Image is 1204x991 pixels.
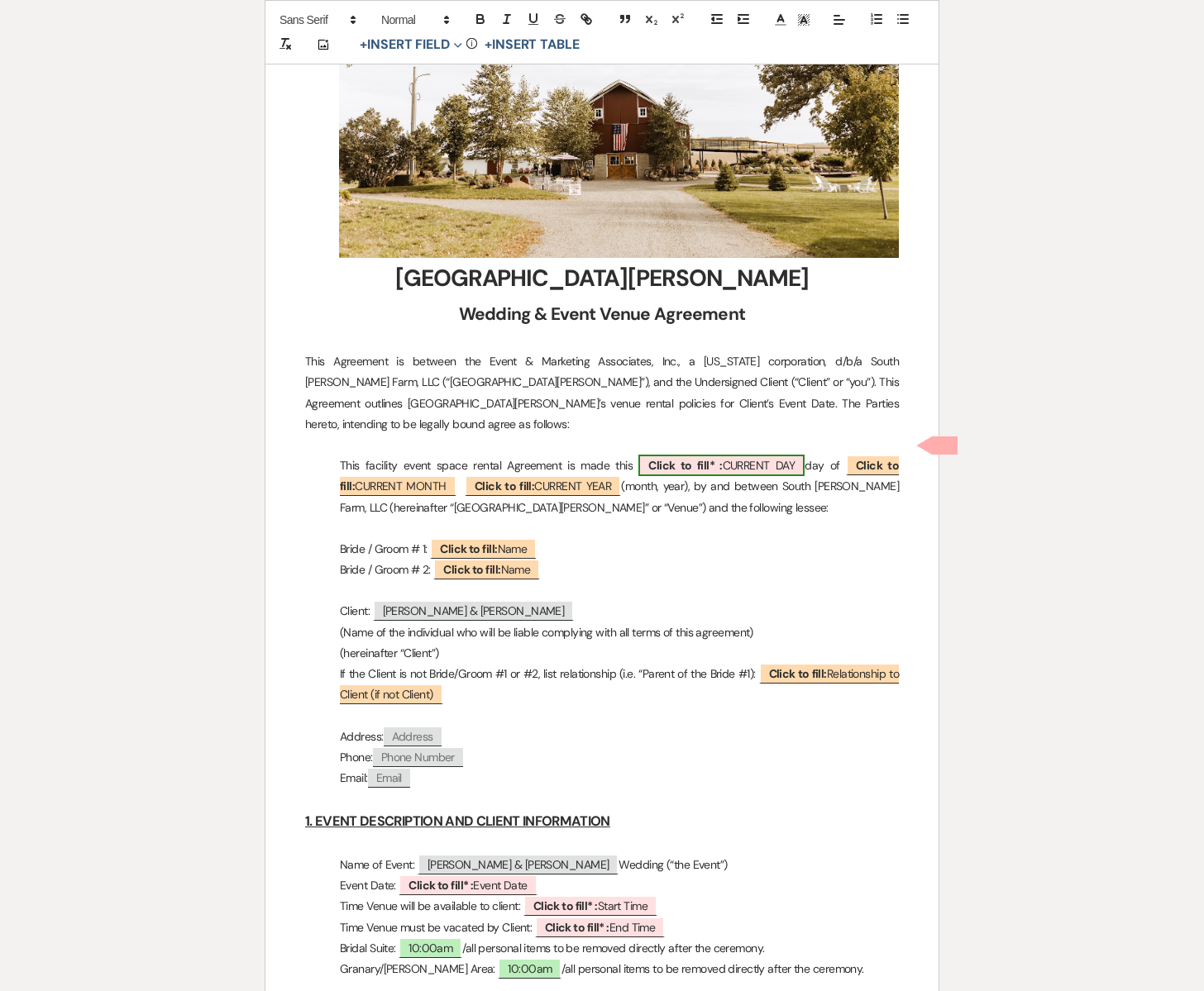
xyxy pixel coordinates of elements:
span: Name [430,538,537,559]
b: Click to fill* : [545,920,609,935]
span: Text Background Color [792,10,815,30]
span: 10:00am [498,958,561,979]
strong: [GEOGRAPHIC_DATA][PERSON_NAME] [395,263,808,293]
p: (hereinafter “Client”) [305,643,899,664]
b: Click to fill* : [648,458,722,473]
p: This Agreement is between the Event & Marketing Associates, Inc., a [US_STATE] corporation, d/b/a... [305,351,899,435]
p: Phone: [305,747,899,768]
p: (Name of the individual who will be liable complying with all terms of this agreement) [305,622,899,643]
p: Bride / Groom # 1: [305,539,899,560]
span: CURRENT MONTH [340,455,899,496]
strong: Wedding & Event Venue Agreement [459,303,745,326]
span: Address [384,727,442,746]
p: Address: [305,727,899,747]
span: Alignment [828,10,851,30]
p: Time Venue must be vacated by Client: [305,917,899,938]
b: Click to fill* : [533,898,598,913]
span: Text Color [769,10,792,30]
span: [PERSON_NAME] & [PERSON_NAME] [418,854,619,874]
span: CURRENT YEAR [465,475,622,496]
span: Email [368,769,410,788]
button: +Insert Table [479,35,585,55]
span: [PERSON_NAME] & [PERSON_NAME] [373,600,575,621]
b: Click to fill* : [408,878,473,893]
span: + [360,38,367,51]
p: Name of Event: Wedding (“the Event”) [305,855,899,875]
p: Bridal Suite: /all personal items to be removed directly after the ceremony. [305,938,899,959]
u: 1. EVENT DESCRIPTION AND CLIENT INFORMATION [305,812,610,830]
span: Header Formats [374,10,455,30]
p: Client: [305,601,899,622]
button: Insert Field [354,35,468,55]
span: 10:00am [399,937,462,958]
b: Click to fill: [443,562,500,577]
p: This facility event space rental Agreement is made this day of (month, year), by and between Sout... [305,455,899,518]
span: Relationship to Client (if not Client) [340,663,899,704]
p: Granary/[PERSON_NAME] Area: /all personal items to be removed directly after the ceremony. [305,959,899,979]
p: Event Date: [305,875,899,896]
span: Start Time [523,895,657,916]
span: End Time [535,917,666,937]
b: Click to fill: [769,666,827,681]
span: CURRENT DAY [638,455,805,476]
p: Bride / Groom # 2: [305,560,899,580]
p: Email: [305,768,899,789]
b: Click to fill: [475,479,535,493]
span: Phone Number [373,748,463,767]
span: + [485,38,492,51]
b: Click to fill: [440,541,497,556]
p: If the Client is not Bride/Groom #1 or #2, list relationship (i.e. “Parent of the Bride #1): [305,664,899,705]
span: Event Date [399,874,537,895]
p: Time Venue will be available to client: [305,896,899,917]
span: Name [433,559,540,579]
